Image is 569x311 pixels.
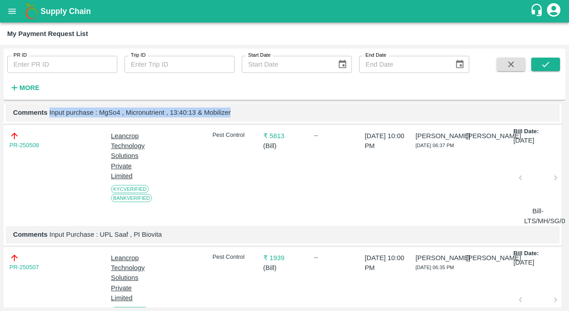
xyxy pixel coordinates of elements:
[7,56,117,73] input: Enter PR ID
[524,206,552,226] p: Bill-LTS/MH/SG/0024/02
[7,28,88,40] div: My Payment Request List
[263,253,306,263] p: ₹ 1939
[40,7,91,16] b: Supply Chain
[13,108,552,117] p: Input purchase : MgSo4 , Micronutrient , 13:40:13 & Mobilizer
[314,131,357,140] div: --
[213,253,255,261] p: Pest Control
[9,141,39,150] a: PR-250508
[111,185,149,193] span: KYC Verified
[13,231,48,238] b: Comments
[111,253,154,303] p: Leancrop Technology Solutions Private Limited
[334,56,351,73] button: Choose date
[2,1,22,22] button: open drawer
[546,2,562,21] div: account of current user
[242,56,330,73] input: Start Date
[248,52,271,59] label: Start Date
[365,52,386,59] label: End Date
[13,109,48,116] b: Comments
[513,257,534,267] p: [DATE]
[111,131,154,181] p: Leancrop Technology Solutions Private Limited
[365,131,407,151] p: [DATE] 10:00 PM
[314,253,357,262] div: --
[13,230,552,239] p: Input Purchase : UPL Saaf , PI Biovita
[22,2,40,20] img: logo
[111,194,152,202] span: Bank Verified
[263,131,306,141] p: ₹ 5813
[40,5,530,18] a: Supply Chain
[415,265,454,270] span: [DATE] 06:35 PM
[131,52,146,59] label: Trip ID
[415,131,458,141] p: [PERSON_NAME]
[7,80,42,95] button: More
[466,131,509,141] p: [PERSON_NAME]
[365,253,407,273] p: [DATE] 10:00 PM
[9,263,39,272] a: PR-250507
[451,56,468,73] button: Choose date
[415,143,454,148] span: [DATE] 06:37 PM
[13,52,27,59] label: PR ID
[263,263,306,273] p: ( Bill )
[513,127,538,136] p: Bill Date:
[213,131,255,140] p: Pest Control
[19,84,40,91] strong: More
[513,249,538,258] p: Bill Date:
[513,135,534,145] p: [DATE]
[530,3,546,19] div: customer-support
[359,56,448,73] input: End Date
[263,141,306,151] p: ( Bill )
[415,253,458,263] p: [PERSON_NAME]
[124,56,235,73] input: Enter Trip ID
[466,253,509,263] p: [PERSON_NAME]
